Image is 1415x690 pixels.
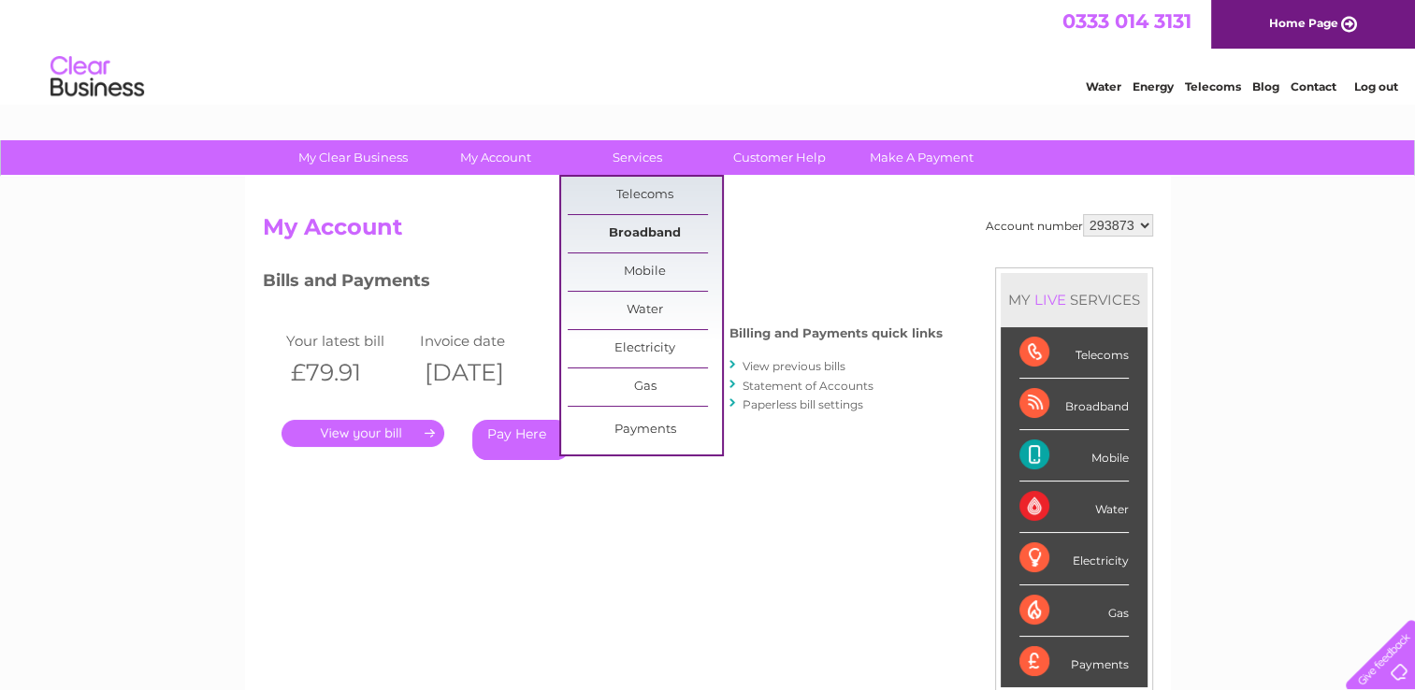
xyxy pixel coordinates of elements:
h2: My Account [263,214,1153,250]
a: Gas [568,368,722,406]
a: Contact [1291,79,1336,93]
a: Water [568,292,722,329]
a: Payments [568,411,722,449]
a: Blog [1252,79,1279,93]
a: Broadband [568,215,722,252]
div: Account number [986,214,1153,237]
div: Electricity [1019,533,1129,584]
a: View previous bills [743,359,845,373]
td: Your latest bill [282,328,416,353]
a: . [282,420,444,447]
a: Telecoms [1185,79,1241,93]
h4: Billing and Payments quick links [729,326,943,340]
a: Services [560,140,715,175]
div: MY SERVICES [1001,273,1148,326]
td: Invoice date [415,328,550,353]
a: Pay Here [472,420,570,460]
img: logo.png [50,49,145,106]
a: Water [1086,79,1121,93]
th: [DATE] [415,353,550,392]
a: My Clear Business [276,140,430,175]
div: Payments [1019,637,1129,687]
div: Clear Business is a trading name of Verastar Limited (registered in [GEOGRAPHIC_DATA] No. 3667643... [267,10,1150,91]
a: Electricity [568,330,722,367]
div: Mobile [1019,430,1129,482]
a: Telecoms [568,177,722,214]
a: Log out [1353,79,1397,93]
a: Energy [1133,79,1174,93]
th: £79.91 [282,353,416,392]
a: Statement of Accounts [743,379,874,393]
a: Mobile [568,253,722,291]
div: LIVE [1031,291,1070,309]
a: Customer Help [702,140,857,175]
h3: Bills and Payments [263,267,943,300]
a: My Account [418,140,572,175]
div: Gas [1019,585,1129,637]
a: 0333 014 3131 [1062,9,1191,33]
a: Paperless bill settings [743,397,863,411]
a: Make A Payment [845,140,999,175]
div: Water [1019,482,1129,533]
div: Broadband [1019,379,1129,430]
div: Telecoms [1019,327,1129,379]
